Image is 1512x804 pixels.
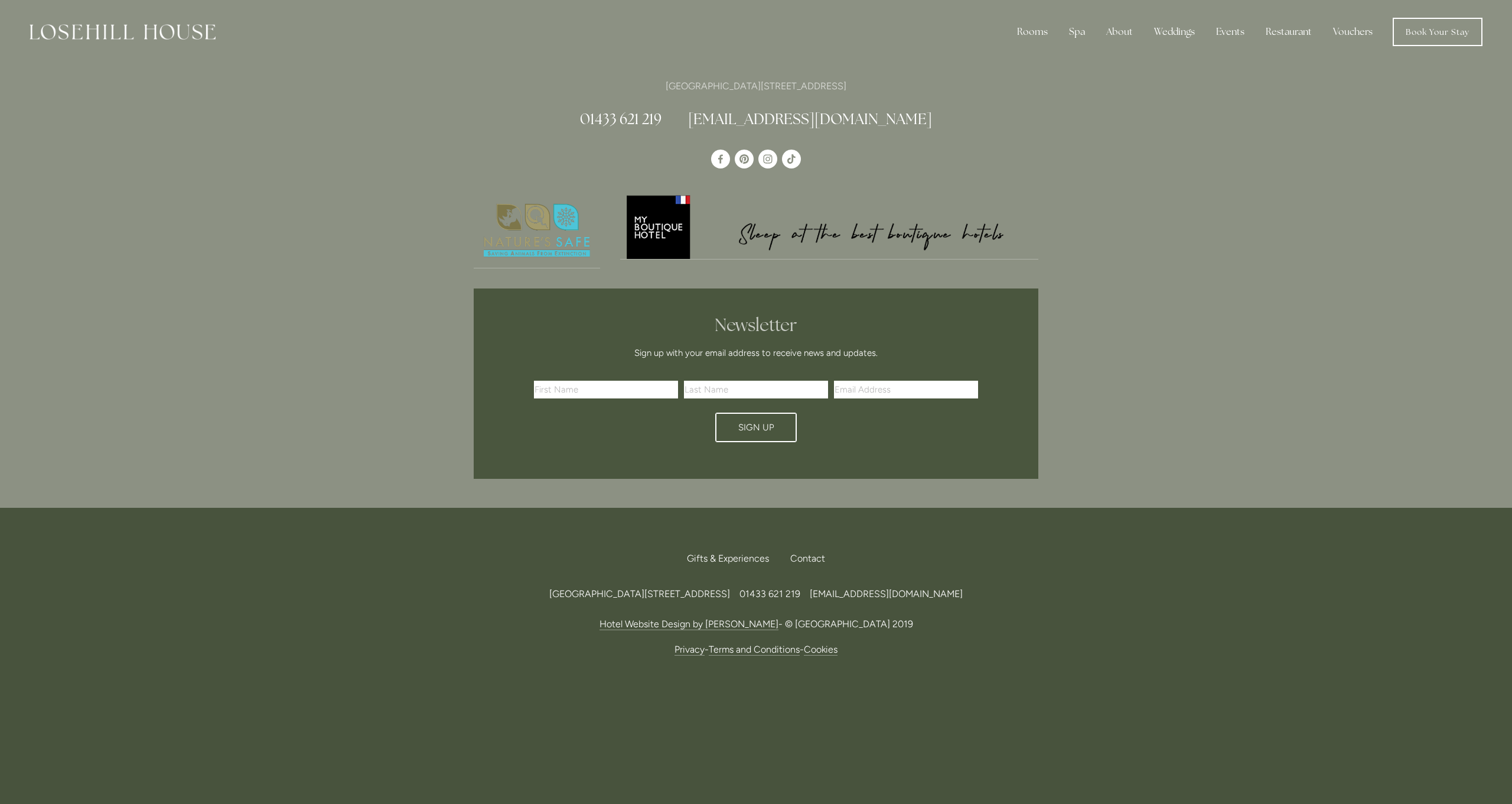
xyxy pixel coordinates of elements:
[30,24,216,40] img: Losehill House
[620,193,1039,259] img: My Boutique Hotel - Logo
[687,546,778,572] a: Gifts & Experiences
[738,422,774,433] span: Sign Up
[739,588,800,599] span: 01433 621 219
[620,193,1039,260] a: My Boutique Hotel - Logo
[474,193,600,268] a: Nature's Safe - Logo
[474,193,600,268] img: Nature's Safe - Logo
[810,588,963,599] a: [EMAIL_ADDRESS][DOMAIN_NAME]
[684,381,828,398] input: Last Name
[711,150,730,168] a: Losehill House Hotel & Spa
[1060,20,1094,44] div: Spa
[599,618,778,630] a: Hotel Website Design by [PERSON_NAME]
[1145,20,1204,44] div: Weddings
[538,346,974,360] p: Sign up with your email address to receive news and updates.
[735,150,754,168] a: Pinterest
[804,644,838,656] a: Cookies
[474,616,1038,632] p: - © [GEOGRAPHIC_DATA] 2019
[580,109,661,128] a: 01433 621 219
[834,381,978,398] input: Email Address
[758,150,777,168] a: Instagram
[674,644,705,656] a: Privacy
[534,381,678,398] input: First Name
[782,150,801,168] a: TikTok
[538,315,974,336] h2: Newsletter
[1256,20,1321,44] div: Restaurant
[549,588,730,599] span: [GEOGRAPHIC_DATA][STREET_ADDRESS]
[687,553,769,564] span: Gifts & Experiences
[688,109,932,128] a: [EMAIL_ADDRESS][DOMAIN_NAME]
[1097,20,1142,44] div: About
[1324,20,1382,44] a: Vouchers
[1207,20,1254,44] div: Events
[474,78,1038,94] p: [GEOGRAPHIC_DATA][STREET_ADDRESS]
[781,546,825,572] div: Contact
[474,641,1038,657] p: - -
[709,644,800,656] a: Terms and Conditions
[715,413,797,442] button: Sign Up
[1393,18,1482,46] a: Book Your Stay
[1008,20,1057,44] div: Rooms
